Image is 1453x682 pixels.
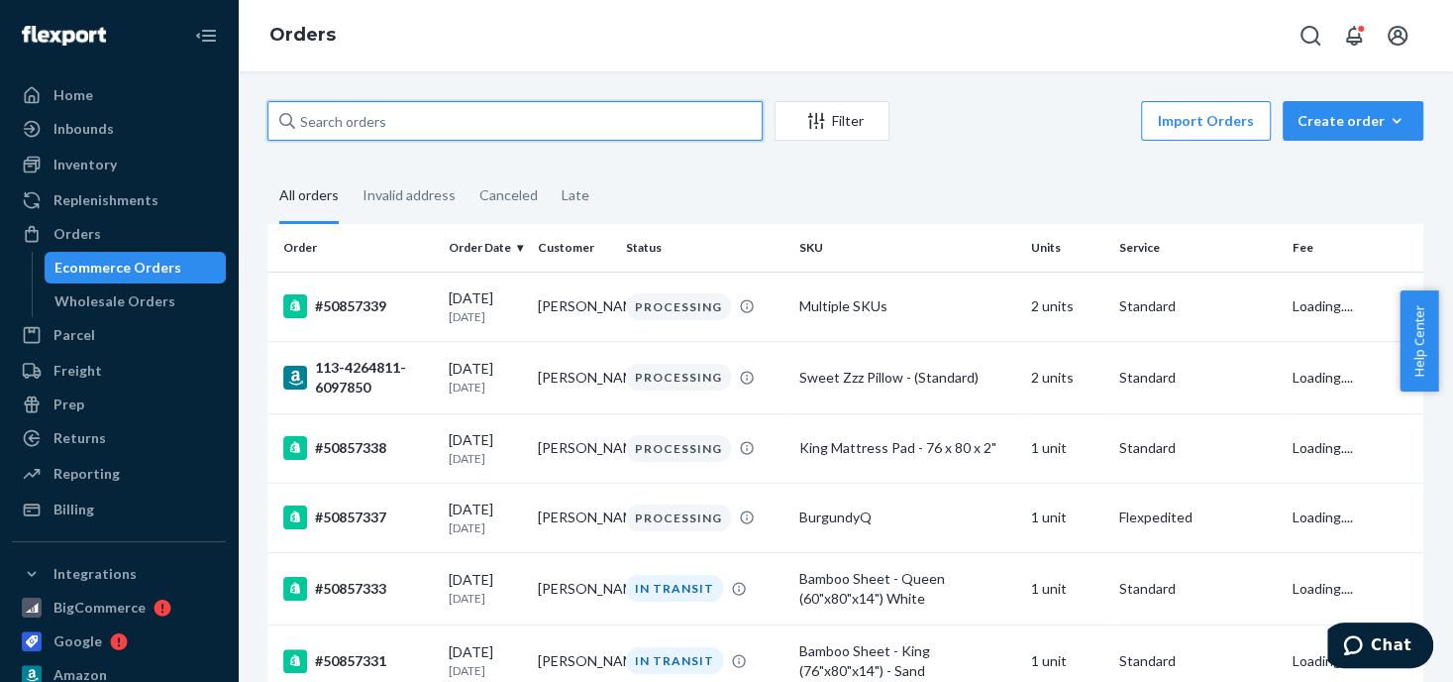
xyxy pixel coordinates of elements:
a: Replenishments [12,184,226,216]
td: Multiple SKUs [791,272,1022,341]
td: Loading.... [1285,483,1423,552]
div: Home [53,85,93,105]
a: Inbounds [12,113,226,145]
div: Returns [53,428,106,448]
div: Create order [1297,111,1408,131]
td: Loading.... [1285,272,1423,341]
div: [DATE] [449,430,521,467]
p: [DATE] [449,450,521,467]
ol: breadcrumbs [254,7,352,64]
button: Import Orders [1141,101,1271,141]
div: [DATE] [449,570,521,607]
div: Late [562,170,589,221]
a: Parcel [12,319,226,351]
div: Reporting [53,464,120,484]
td: 1 unit [1022,483,1111,552]
div: Inventory [53,155,117,174]
th: Order Date [441,224,529,272]
button: Open Search Box [1291,16,1330,56]
div: #50857337 [283,506,433,529]
a: Ecommerce Orders [45,252,227,284]
td: 2 units [1022,341,1111,413]
div: #50857333 [283,577,433,601]
div: Customer [538,239,610,256]
a: Prep [12,389,226,420]
div: #50857338 [283,436,433,460]
a: Google [12,625,226,657]
button: Close Navigation [186,16,226,56]
div: Ecommerce Orders [54,258,181,278]
div: [DATE] [449,500,521,536]
div: #50857331 [283,649,433,673]
p: Standard [1119,368,1277,388]
div: Parcel [53,325,95,345]
th: Units [1022,224,1111,272]
p: Standard [1119,651,1277,671]
div: IN TRANSIT [626,575,723,602]
div: Bamboo Sheet - King (76"x80"x14") - Sand [799,641,1014,681]
div: PROCESSING [626,293,731,320]
div: Bamboo Sheet - Queen (60"x80"x14") White [799,569,1014,609]
div: BigCommerce [53,598,146,618]
a: Home [12,79,226,111]
div: Replenishments [53,190,158,210]
input: Search orders [267,101,763,141]
button: Open account menu [1378,16,1417,56]
a: Reporting [12,458,226,490]
td: [PERSON_NAME] [530,341,618,413]
div: Freight [53,361,102,381]
a: Freight [12,355,226,387]
a: Returns [12,422,226,454]
div: PROCESSING [626,505,731,531]
div: #50857339 [283,294,433,318]
div: [DATE] [449,359,521,396]
td: 1 unit [1022,552,1111,625]
td: 1 unit [1022,413,1111,483]
div: King Mattress Pad - 76 x 80 x 2" [799,438,1014,458]
div: Inbounds [53,119,114,139]
div: Prep [53,395,84,414]
th: Fee [1285,224,1423,272]
div: Canceled [479,170,538,221]
th: Status [618,224,791,272]
p: [DATE] [449,590,521,607]
th: Service [1111,224,1285,272]
th: SKU [791,224,1022,272]
a: Billing [12,494,226,525]
a: Orders [12,218,226,250]
div: Billing [53,500,94,519]
td: Loading.... [1285,341,1423,413]
td: 2 units [1022,272,1111,341]
div: Orders [53,224,101,244]
p: Standard [1119,296,1277,316]
div: Sweet Zzz Pillow - (Standard) [799,368,1014,388]
button: Open notifications [1334,16,1374,56]
p: [DATE] [449,379,521,396]
td: [PERSON_NAME] [530,413,618,483]
div: [DATE] [449,288,521,325]
button: Help Center [1400,290,1438,392]
p: Flexpedited [1119,508,1277,527]
p: [DATE] [449,519,521,536]
div: Wholesale Orders [54,291,175,311]
td: Loading.... [1285,552,1423,625]
p: [DATE] [449,308,521,325]
a: BigCommerce [12,592,226,624]
a: Orders [269,24,336,46]
p: [DATE] [449,662,521,679]
div: PROCESSING [626,364,731,391]
div: Google [53,631,102,651]
div: BurgundyQ [799,508,1014,527]
p: Standard [1119,438,1277,458]
a: Inventory [12,149,226,180]
div: 113-4264811-6097850 [283,358,433,398]
div: [DATE] [449,642,521,679]
td: [PERSON_NAME] [530,272,618,341]
div: Invalid address [363,170,456,221]
div: PROCESSING [626,435,731,462]
div: All orders [279,170,339,224]
div: Filter [776,111,888,131]
th: Order [267,224,441,272]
